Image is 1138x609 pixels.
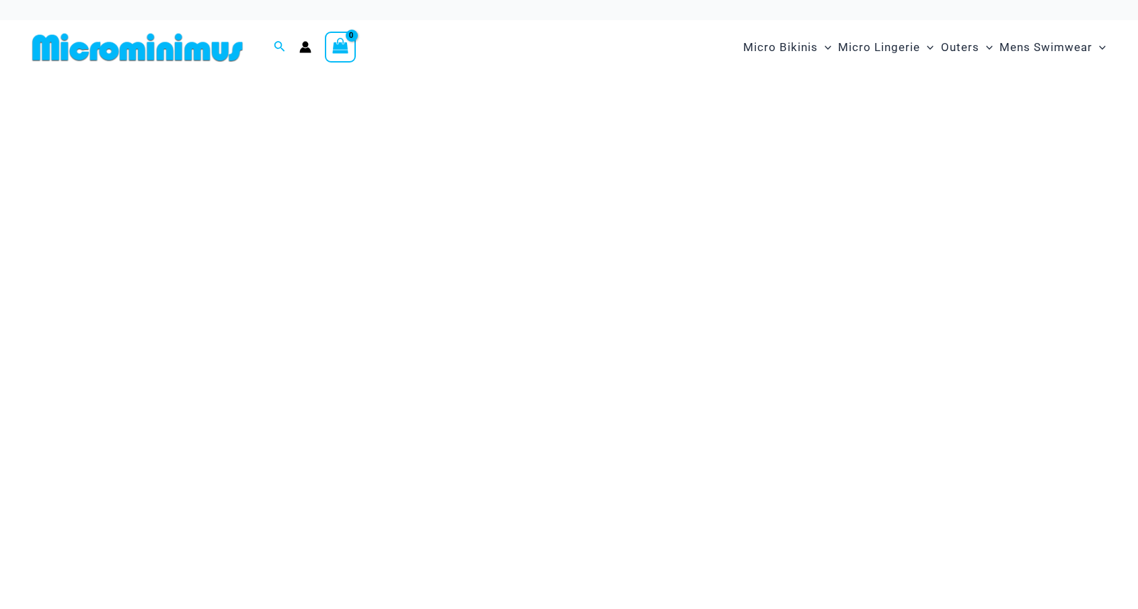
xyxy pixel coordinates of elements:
nav: Site Navigation [738,25,1111,70]
a: Search icon link [274,39,286,56]
span: Menu Toggle [920,30,934,65]
a: Micro LingerieMenu ToggleMenu Toggle [835,27,937,68]
span: Micro Bikinis [743,30,818,65]
a: Micro BikinisMenu ToggleMenu Toggle [740,27,835,68]
a: OutersMenu ToggleMenu Toggle [938,27,996,68]
span: Menu Toggle [979,30,993,65]
span: Micro Lingerie [838,30,920,65]
a: Mens SwimwearMenu ToggleMenu Toggle [996,27,1109,68]
span: Menu Toggle [1092,30,1106,65]
span: Menu Toggle [818,30,831,65]
span: Mens Swimwear [999,30,1092,65]
span: Outers [941,30,979,65]
img: MM SHOP LOGO FLAT [27,32,248,63]
a: View Shopping Cart, empty [325,32,356,63]
a: Account icon link [299,41,311,53]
